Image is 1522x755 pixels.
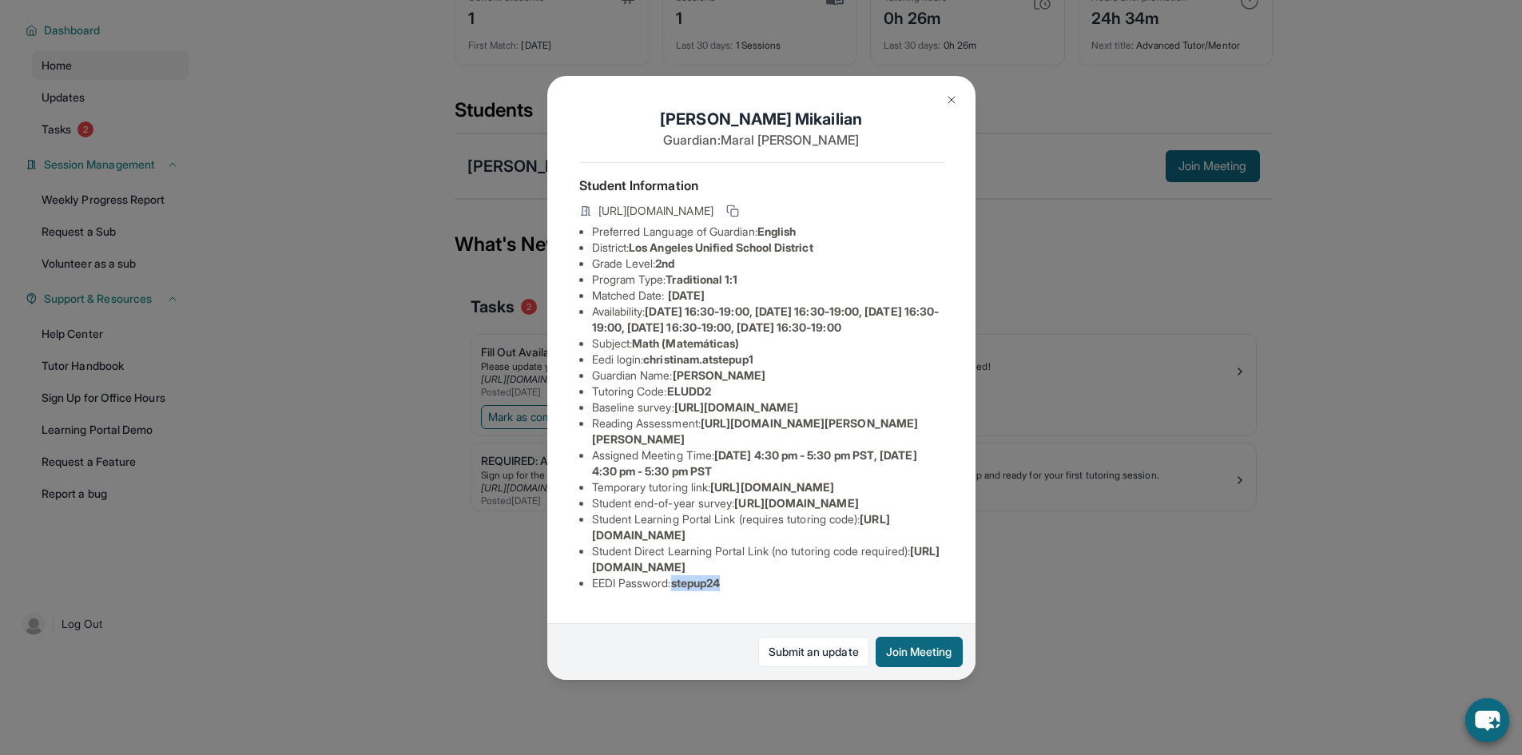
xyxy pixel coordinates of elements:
[579,176,944,195] h4: Student Information
[579,130,944,149] p: Guardian: Maral [PERSON_NAME]
[592,304,944,336] li: Availability:
[758,637,869,667] a: Submit an update
[592,368,944,383] li: Guardian Name :
[945,93,958,106] img: Close Icon
[668,288,705,302] span: [DATE]
[592,495,944,511] li: Student end-of-year survey :
[592,399,944,415] li: Baseline survey :
[673,368,766,382] span: [PERSON_NAME]
[592,288,944,304] li: Matched Date:
[592,272,944,288] li: Program Type:
[629,240,813,254] span: Los Angeles Unified School District
[671,576,721,590] span: stepup24
[592,479,944,495] li: Temporary tutoring link :
[876,637,963,667] button: Join Meeting
[592,304,940,334] span: [DATE] 16:30-19:00, [DATE] 16:30-19:00, [DATE] 16:30-19:00, [DATE] 16:30-19:00, [DATE] 16:30-19:00
[1465,698,1509,742] button: chat-button
[592,383,944,399] li: Tutoring Code :
[723,201,742,221] button: Copy link
[598,203,713,219] span: [URL][DOMAIN_NAME]
[592,416,919,446] span: [URL][DOMAIN_NAME][PERSON_NAME][PERSON_NAME]
[655,256,674,270] span: 2nd
[666,272,737,286] span: Traditional 1:1
[592,240,944,256] li: District:
[674,400,798,414] span: [URL][DOMAIN_NAME]
[592,447,944,479] li: Assigned Meeting Time :
[710,480,834,494] span: [URL][DOMAIN_NAME]
[643,352,753,366] span: christinam.atstepup1
[592,511,944,543] li: Student Learning Portal Link (requires tutoring code) :
[592,336,944,352] li: Subject :
[592,224,944,240] li: Preferred Language of Guardian:
[592,448,917,478] span: [DATE] 4:30 pm - 5:30 pm PST, [DATE] 4:30 pm - 5:30 pm PST
[632,336,739,350] span: Math (Matemáticas)
[579,108,944,130] h1: [PERSON_NAME] Mikailian
[667,384,711,398] span: ELUDD2
[592,575,944,591] li: EEDI Password :
[592,543,944,575] li: Student Direct Learning Portal Link (no tutoring code required) :
[734,496,858,510] span: [URL][DOMAIN_NAME]
[757,225,797,238] span: English
[592,352,944,368] li: Eedi login :
[592,415,944,447] li: Reading Assessment :
[592,256,944,272] li: Grade Level:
